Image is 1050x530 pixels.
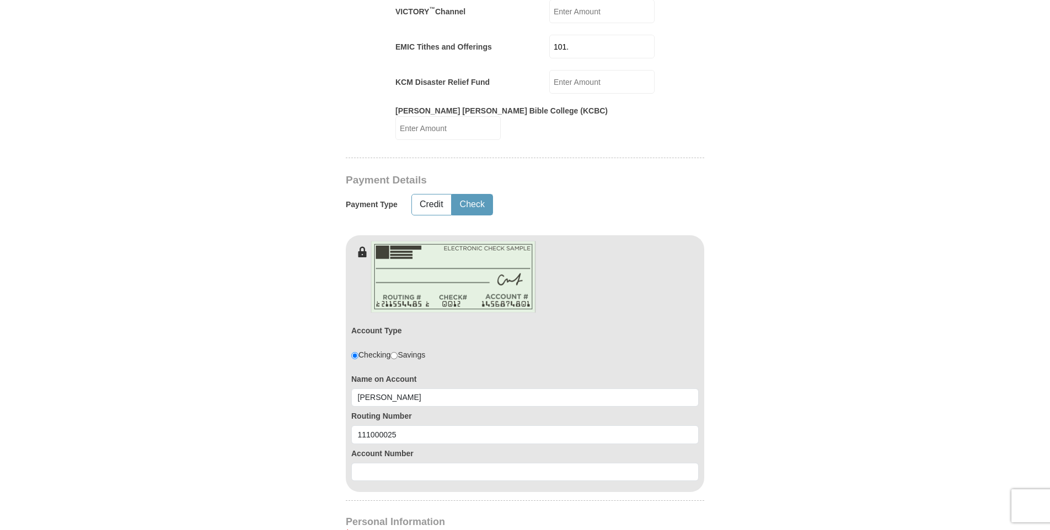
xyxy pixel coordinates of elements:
[412,194,451,215] button: Credit
[395,116,501,140] input: Enter Amount
[351,325,402,336] label: Account Type
[346,517,704,526] h4: Personal Information
[395,105,608,116] label: [PERSON_NAME] [PERSON_NAME] Bible College (KCBC)
[395,41,492,52] label: EMIC Tithes and Offerings
[395,6,465,17] label: VICTORY Channel
[429,6,435,12] sup: ™
[549,35,655,58] input: Enter Amount
[351,410,699,421] label: Routing Number
[351,374,699,385] label: Name on Account
[549,70,655,94] input: Enter Amount
[371,241,536,313] img: check-en.png
[452,194,492,215] button: Check
[395,77,490,88] label: KCM Disaster Relief Fund
[351,349,425,360] div: Checking Savings
[351,448,699,459] label: Account Number
[346,174,627,187] h3: Payment Details
[346,200,398,209] h5: Payment Type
